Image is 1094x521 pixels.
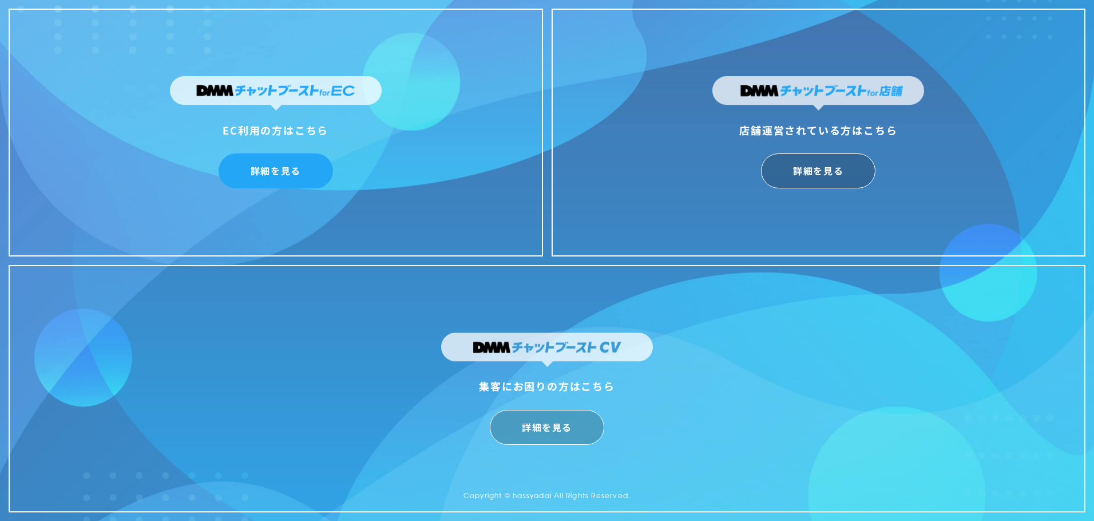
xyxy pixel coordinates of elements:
[463,490,631,500] small: Copyright © hassyadai All Rights Reserved.
[761,153,875,188] a: 詳細を見る
[712,121,924,139] div: 店舗運営されている方はこちら
[490,410,604,445] a: 詳細を見る
[170,121,382,139] div: EC利用の方はこちら
[170,76,382,110] img: DMMチャットブーストforEC
[441,333,653,367] img: DMMチャットブーストCV
[219,153,333,188] a: 詳細を見る
[712,76,924,110] img: DMMチャットブーストfor店舗
[441,377,653,395] div: 集客にお困りの方はこちら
